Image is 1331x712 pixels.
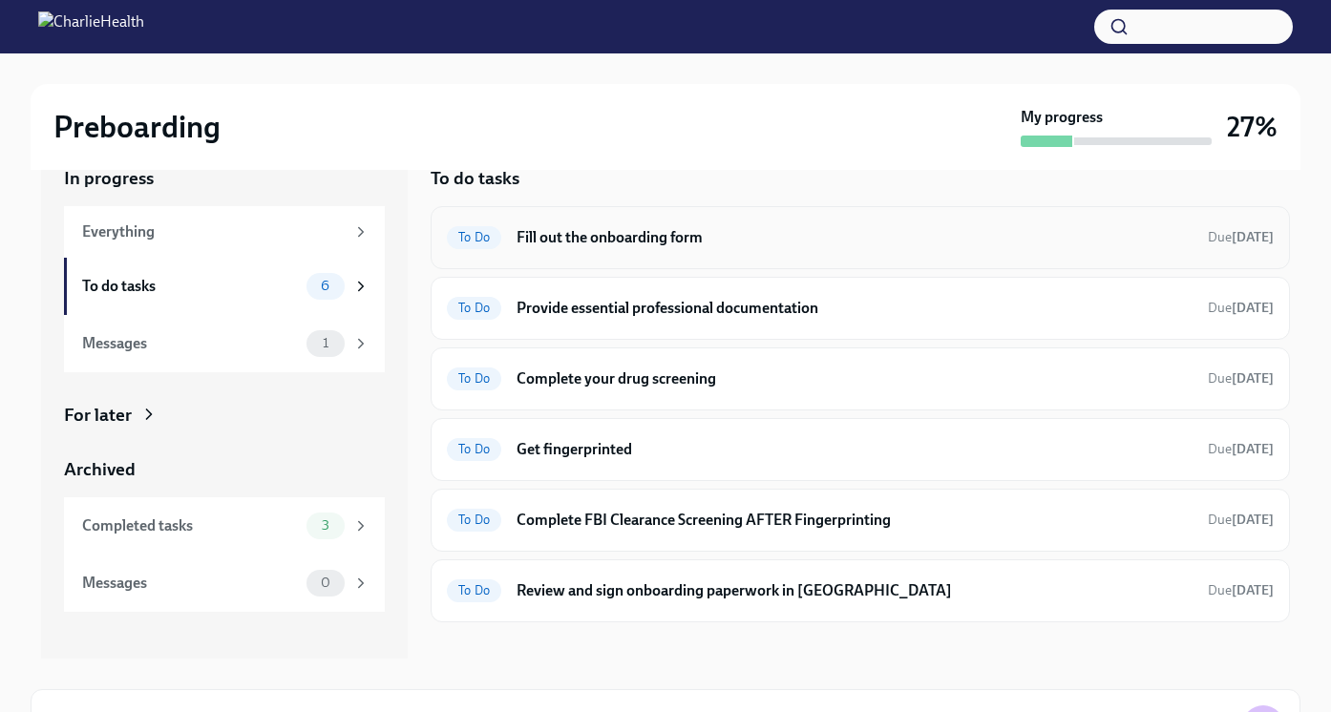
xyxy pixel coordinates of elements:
[1232,229,1274,245] strong: [DATE]
[1227,110,1278,144] h3: 27%
[1208,370,1274,387] span: Due
[447,230,501,244] span: To Do
[1208,581,1274,599] span: October 5th, 2025 09:00
[447,301,501,315] span: To Do
[517,510,1193,531] h6: Complete FBI Clearance Screening AFTER Fingerprinting
[1232,582,1274,598] strong: [DATE]
[309,576,342,590] span: 0
[309,279,341,293] span: 6
[447,576,1274,606] a: To DoReview and sign onboarding paperwork in [GEOGRAPHIC_DATA]Due[DATE]
[64,206,385,258] a: Everything
[447,222,1274,253] a: To DoFill out the onboarding formDue[DATE]
[1208,512,1274,528] span: Due
[311,336,340,350] span: 1
[1232,300,1274,316] strong: [DATE]
[64,403,132,428] div: For later
[64,258,385,315] a: To do tasks6
[64,166,385,191] a: In progress
[64,457,385,482] a: Archived
[447,442,501,456] span: To Do
[517,227,1193,248] h6: Fill out the onboarding form
[1208,582,1274,598] span: Due
[82,515,299,536] div: Completed tasks
[64,497,385,555] a: Completed tasks3
[447,371,501,386] span: To Do
[64,315,385,372] a: Messages1
[447,293,1274,324] a: To DoProvide essential professional documentationDue[DATE]
[1208,228,1274,246] span: September 27th, 2025 09:00
[447,513,501,527] span: To Do
[1208,441,1274,457] span: Due
[517,580,1193,601] h6: Review and sign onboarding paperwork in [GEOGRAPHIC_DATA]
[82,573,299,594] div: Messages
[53,108,221,146] h2: Preboarding
[517,439,1193,460] h6: Get fingerprinted
[447,505,1274,535] a: To DoComplete FBI Clearance Screening AFTER FingerprintingDue[DATE]
[1208,369,1274,387] span: October 2nd, 2025 09:00
[82,276,299,297] div: To do tasks
[1208,440,1274,458] span: October 2nd, 2025 09:00
[1208,229,1274,245] span: Due
[517,368,1193,389] h6: Complete your drug screening
[1021,107,1103,128] strong: My progress
[431,166,519,191] h5: To do tasks
[1232,512,1274,528] strong: [DATE]
[82,333,299,354] div: Messages
[64,403,385,428] a: For later
[1208,300,1274,316] span: Due
[447,364,1274,394] a: To DoComplete your drug screeningDue[DATE]
[310,518,341,533] span: 3
[447,434,1274,465] a: To DoGet fingerprintedDue[DATE]
[1208,511,1274,529] span: October 5th, 2025 09:00
[1232,370,1274,387] strong: [DATE]
[1208,299,1274,317] span: October 1st, 2025 09:00
[447,583,501,597] span: To Do
[82,221,345,242] div: Everything
[517,298,1193,319] h6: Provide essential professional documentation
[1232,441,1274,457] strong: [DATE]
[38,11,144,42] img: CharlieHealth
[64,555,385,612] a: Messages0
